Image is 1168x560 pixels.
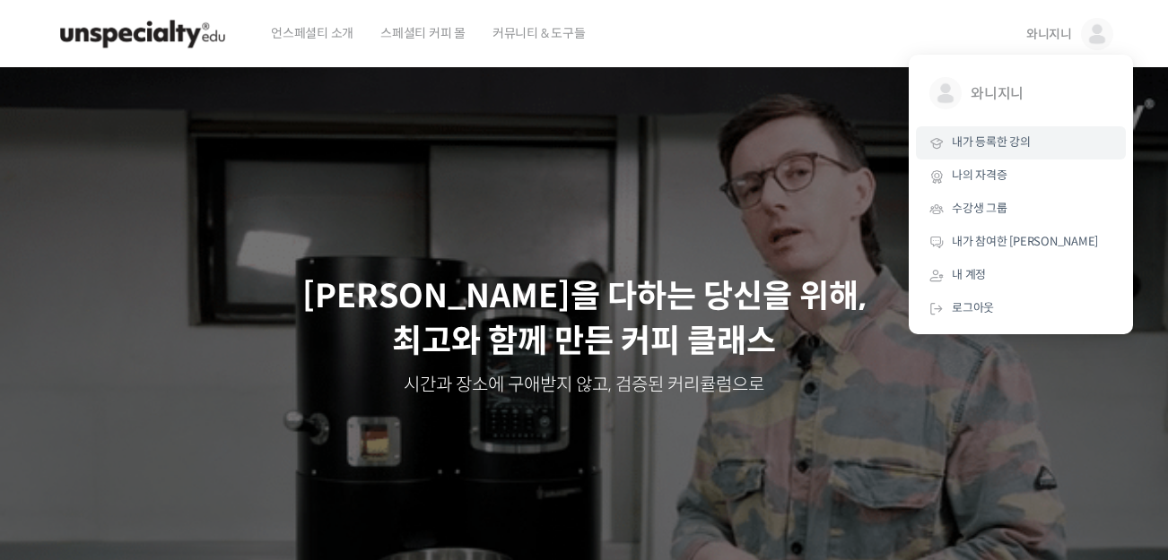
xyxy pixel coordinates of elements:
span: 내 계정 [952,267,986,282]
span: 내가 등록한 강의 [952,134,1031,150]
span: 로그아웃 [952,300,994,315]
a: 홈 [5,411,118,456]
span: 수강생 그룹 [952,201,1007,216]
a: 로그아웃 [916,292,1126,325]
span: 홈 [57,438,67,452]
a: 대화 [118,411,231,456]
p: 시간과 장소에 구애받지 않고, 검증된 커리큘럼으로 [18,373,1150,398]
a: 나의 자격증 [916,159,1126,193]
a: 내 계정 [916,259,1126,292]
span: 와니지니 [1026,26,1072,42]
span: 설정 [277,438,299,452]
a: 와니지니 [916,64,1126,126]
a: 수강생 그룹 [916,193,1126,226]
p: [PERSON_NAME]을 다하는 당신을 위해, 최고와 함께 만든 커피 클래스 [18,274,1150,365]
a: 설정 [231,411,344,456]
span: 대화 [164,439,186,453]
span: 나의 자격증 [952,168,1007,183]
a: 내가 참여한 [PERSON_NAME] [916,226,1126,259]
span: 내가 참여한 [PERSON_NAME] [952,234,1098,249]
a: 내가 등록한 강의 [916,126,1126,159]
span: 와니지니 [971,77,1103,111]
